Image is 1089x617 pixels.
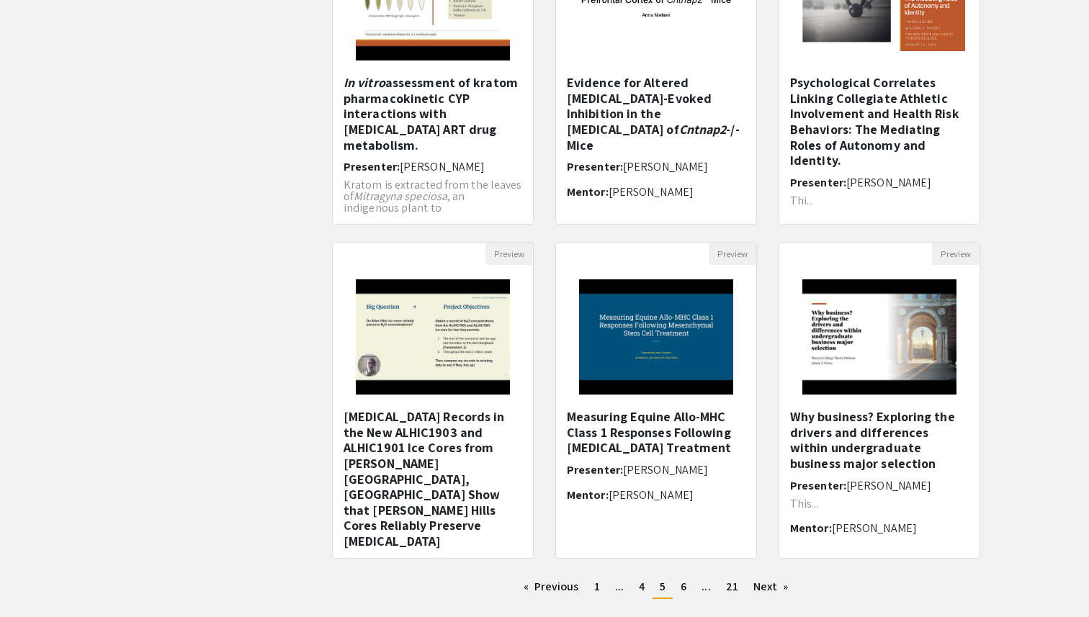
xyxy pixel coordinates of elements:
span: 21 [726,579,738,594]
h6: Presenter: [790,176,969,189]
ul: Pagination [332,576,980,599]
span: Mentor: [567,184,609,199]
button: Preview [485,243,533,265]
h6: Presenter: [567,463,745,477]
div: Open Presentation <p><span style="color: black;">Why business? Exploring the drivers and differen... [779,242,980,559]
div: Open Presentation <p>Nitrous Oxide Records in the New ALHIC1903 and ALHIC1901 Ice Cores from Alla... [332,242,534,559]
h5: assessment of kratom pharmacokinetic CYP interactions with [MEDICAL_DATA] ART drug metabolism. [344,75,522,153]
span: [PERSON_NAME] [609,184,694,199]
em: Cntnap2 [679,121,727,138]
span: 6 [681,579,686,594]
h5: Why business? Exploring the drivers and differences within undergraduate business major selection [790,409,969,471]
span: [PERSON_NAME] [846,478,931,493]
em: Mitragyna speciosa [354,189,447,204]
h5: Psychological Correlates Linking Collegiate Athletic Involvement and Health Risk Behaviors: The M... [790,75,969,168]
span: ... [615,579,624,594]
a: Previous page [516,576,586,598]
img: <p class="ql-align-center"> <span style="background-color: transparent; color: rgb(0, 0, 0);">Mea... [565,265,747,409]
h5: Evidence for Altered [MEDICAL_DATA]-Evoked Inhibition in the [MEDICAL_DATA] of -/- Mice [567,75,745,153]
p: Kratom is extracted from the leaves of , an indigenous plant to [GEOGRAPHIC_DATA]. It is consumed... [344,179,522,237]
div: Open Presentation <p class="ql-align-center"> <span style="background-color: transparent; color: ... [555,242,757,559]
span: [PERSON_NAME] [623,462,708,477]
span: 1 [594,579,600,594]
span: [PERSON_NAME] [400,159,485,174]
span: Thi... [790,193,814,208]
button: Preview [932,243,980,265]
span: [PERSON_NAME] [846,175,931,190]
h6: Presenter: [567,160,745,174]
h6: Presenter: [344,160,522,174]
span: [PERSON_NAME] [623,159,708,174]
h6: Presenter: [790,479,969,492]
a: Next page [746,576,796,598]
span: This... [790,496,819,511]
span: Mentor: [790,521,832,536]
span: 4 [639,579,645,594]
img: <p>Nitrous Oxide Records in the New ALHIC1903 and ALHIC1901 Ice Cores from Allan Hills, Antarctic... [341,265,524,409]
span: [PERSON_NAME] [832,521,917,536]
h5: Measuring Equine Allo-MHC Class 1 Responses Following [MEDICAL_DATA] Treatment [567,409,745,456]
span: 5 [660,579,665,594]
span: Mentor: [567,487,609,503]
em: In vitro [344,74,385,91]
img: <p><span style="color: black;">Why business? Exploring the drivers and differences within undergr... [788,265,970,409]
span: ... [702,579,710,594]
iframe: Chat [11,552,61,606]
h5: [MEDICAL_DATA] Records in the New ALHIC1903 and ALHIC1901 Ice Cores from [PERSON_NAME][GEOGRAPHIC... [344,409,522,564]
button: Preview [709,243,756,265]
span: [PERSON_NAME] [609,487,694,503]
